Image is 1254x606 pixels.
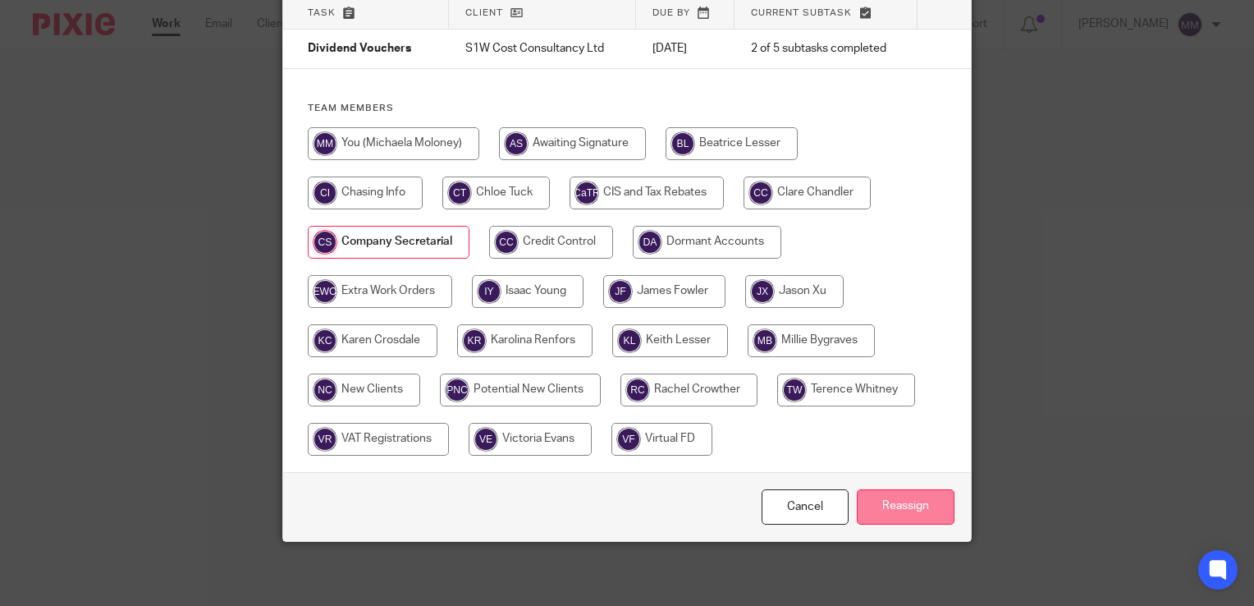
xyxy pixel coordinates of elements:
span: Due by [652,8,690,17]
h4: Team members [308,102,946,115]
span: Client [465,8,503,17]
input: Reassign [857,489,954,525]
span: Dividend Vouchers [308,44,411,55]
p: S1W Cost Consultancy Ltd [465,40,620,57]
span: Task [308,8,336,17]
span: Current subtask [751,8,852,17]
a: Close this dialog window [762,489,849,525]
p: [DATE] [652,40,718,57]
td: 2 of 5 subtasks completed [735,30,918,69]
